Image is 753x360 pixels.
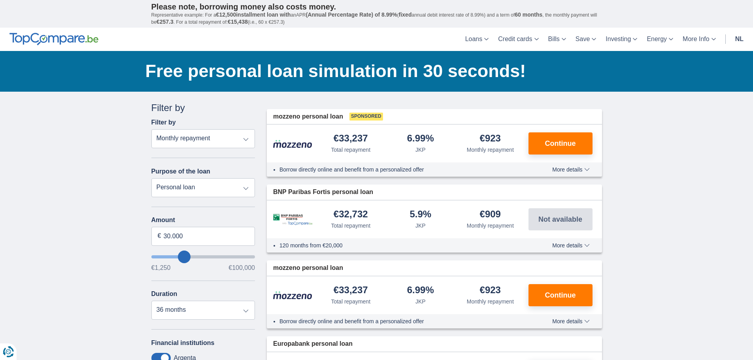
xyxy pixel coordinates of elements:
[601,28,642,51] a: Investing
[546,242,595,249] button: More details
[306,11,397,18] font: (Annual Percentage Rate) of 8.99%
[157,19,174,25] font: €257.3
[151,12,597,25] font: , the monthly payment will be
[480,133,501,143] font: €923
[606,36,631,42] font: Investing
[498,36,532,42] font: Credit cards
[552,166,582,173] font: More details
[415,147,426,153] font: JKP
[331,147,370,153] font: Total repayment
[407,285,434,295] font: 6.99%
[538,215,582,223] font: Not available
[351,113,381,119] font: Sponsored
[410,209,431,219] font: 5.9%
[735,36,744,42] font: nl
[151,255,255,258] input: wantToBorrow
[397,12,399,18] font: (
[331,222,370,229] font: Total repayment
[545,139,576,147] font: Continue
[528,132,593,155] button: Continue
[411,12,515,18] font: annual debit interest rate of 8.99%) and a term of
[248,19,285,25] font: (i.e., 60 x €257.3)
[467,298,514,305] font: Monthly repayment
[228,264,255,271] font: €100,000
[151,119,176,126] font: Filter by
[279,242,343,249] font: 120 months from €20,000
[334,133,368,143] font: €33,237
[460,28,494,51] a: Loans
[546,166,595,173] button: More details
[151,2,336,11] font: Please note, borrowing money also costs money.
[552,318,582,324] font: More details
[544,28,571,51] a: Bills
[545,291,576,299] font: Continue
[576,36,590,42] font: Save
[515,11,542,18] font: 60 months
[296,12,306,18] font: APR
[465,36,483,42] font: Loans
[480,285,501,295] font: €923
[273,139,313,148] img: product.pl.alt Mozzeno
[415,222,426,229] font: JKP
[236,11,291,18] font: installment loan with
[151,290,177,297] font: Duration
[273,188,373,195] font: BNP Paribas Fortis personal loan
[334,209,368,219] font: €32,732
[151,12,216,18] font: Representative example: For a
[528,284,593,306] button: Continue
[334,285,368,295] font: €33,237
[291,12,296,18] font: an
[548,36,560,42] font: Bills
[145,61,526,81] font: Free personal loan simulation in 30 seconds!
[273,340,353,347] font: Europabank personal loan
[528,208,593,230] button: Not available
[546,318,595,324] button: More details
[331,298,370,305] font: Total repayment
[647,36,667,42] font: Energy
[228,19,248,25] font: €15,438
[552,242,582,249] font: More details
[279,318,424,324] font: Borrow directly online and benefit from a personalized offer
[493,28,543,51] a: Credit cards
[683,36,710,42] font: More Info
[151,168,210,175] font: Purpose of the loan
[678,28,721,51] a: More Info
[273,113,343,120] font: mozzeno personal loan
[571,28,601,51] a: Save
[151,339,215,346] font: Financial institutions
[151,217,175,223] font: Amount
[273,264,343,271] font: mozzeno personal loan
[158,232,161,239] font: €
[174,19,228,25] font: . For a total repayment of:
[415,298,426,305] font: JKP
[279,166,424,173] font: Borrow directly online and benefit from a personalized offer
[467,222,514,229] font: Monthly repayment
[216,11,236,18] font: €12,500
[407,133,434,143] font: 6.99%
[151,102,185,113] font: Filter by
[399,11,412,18] font: fixed
[151,264,171,271] font: €1,250
[273,214,313,225] img: product.pl.alt BNP Paribas Fortis
[273,291,313,300] img: product.pl.alt Mozzeno
[642,28,678,51] a: Energy
[467,147,514,153] font: Monthly repayment
[9,33,98,45] img: TopCompare
[480,209,501,219] font: €909
[730,28,748,51] a: nl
